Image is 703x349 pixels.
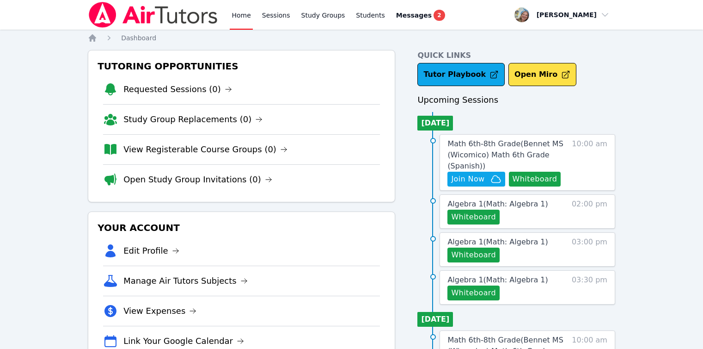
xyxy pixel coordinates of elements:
[96,58,387,75] h3: Tutoring Opportunities
[447,139,563,170] span: Math 6th-8th Grade ( Bennet MS (Wicomico) Math 6th Grade (Spanish) )
[88,33,615,43] nav: Breadcrumb
[417,116,453,131] li: [DATE]
[123,173,272,186] a: Open Study Group Invitations (0)
[123,335,244,348] a: Link Your Google Calendar
[447,210,500,224] button: Whiteboard
[447,237,548,248] a: Algebra 1(Math: Algebra 1)
[88,2,219,28] img: Air Tutors
[447,274,548,286] a: Algebra 1(Math: Algebra 1)
[447,286,500,300] button: Whiteboard
[447,199,548,210] a: Algebra 1(Math: Algebra 1)
[434,10,445,21] span: 2
[447,138,567,172] a: Math 6th-8th Grade(Bennet MS (Wicomico) Math 6th Grade (Spanish))
[123,143,287,156] a: View Registerable Course Groups (0)
[572,138,607,187] span: 10:00 am
[508,63,576,86] button: Open Miro
[96,219,387,236] h3: Your Account
[396,11,432,20] span: Messages
[447,248,500,262] button: Whiteboard
[417,93,615,106] h3: Upcoming Sessions
[572,199,607,224] span: 02:00 pm
[121,33,156,43] a: Dashboard
[447,237,548,246] span: Algebra 1 ( Math: Algebra 1 )
[572,274,607,300] span: 03:30 pm
[123,274,248,287] a: Manage Air Tutors Subjects
[121,34,156,42] span: Dashboard
[451,174,484,185] span: Join Now
[509,172,561,187] button: Whiteboard
[447,275,548,284] span: Algebra 1 ( Math: Algebra 1 )
[417,312,453,327] li: [DATE]
[572,237,607,262] span: 03:00 pm
[123,113,263,126] a: Study Group Replacements (0)
[447,199,548,208] span: Algebra 1 ( Math: Algebra 1 )
[123,244,179,257] a: Edit Profile
[123,305,196,318] a: View Expenses
[417,63,505,86] a: Tutor Playbook
[123,83,232,96] a: Requested Sessions (0)
[447,172,505,187] button: Join Now
[417,50,615,61] h4: Quick Links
